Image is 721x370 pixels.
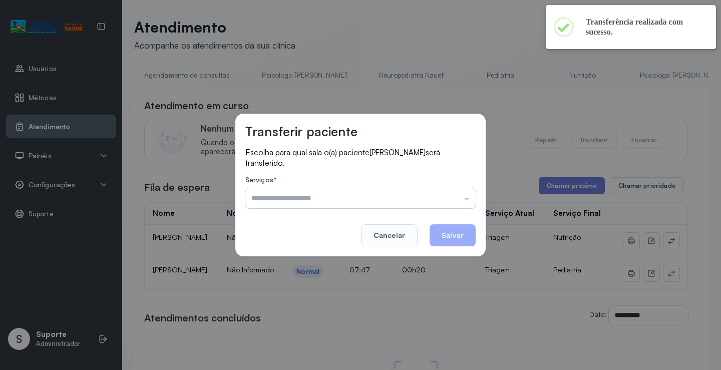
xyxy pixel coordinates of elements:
button: Cancelar [361,224,418,246]
span: [PERSON_NAME] [370,148,426,157]
h3: Transferir paciente [245,124,357,139]
button: Salvar [430,224,476,246]
h2: Transferência realizada com sucesso. [586,17,700,37]
span: Serviços [245,175,273,184]
p: Escolha para qual sala o(a) paciente será transferido. [245,147,476,168]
